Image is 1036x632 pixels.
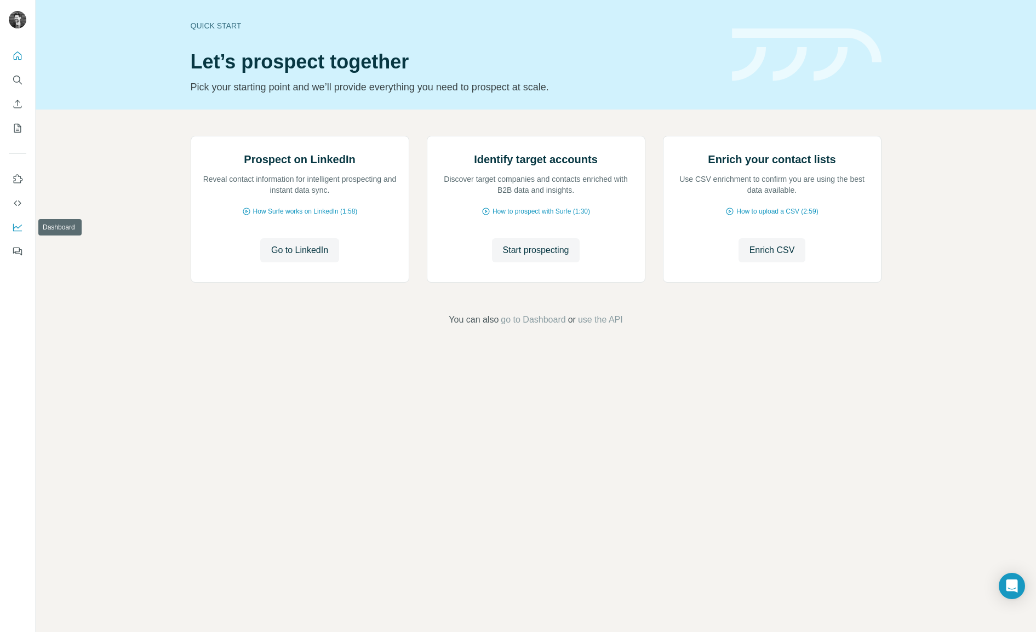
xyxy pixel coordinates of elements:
h2: Prospect on LinkedIn [244,152,355,167]
button: Start prospecting [492,238,580,262]
span: How to upload a CSV (2:59) [736,206,818,216]
button: Quick start [9,46,26,66]
h1: Let’s prospect together [191,51,719,73]
span: How Surfe works on LinkedIn (1:58) [253,206,358,216]
button: My lists [9,118,26,138]
button: Go to LinkedIn [260,238,339,262]
h2: Enrich your contact lists [708,152,835,167]
img: banner [732,28,882,82]
span: Enrich CSV [749,244,795,257]
button: Enrich CSV [739,238,806,262]
span: You can also [449,313,499,326]
div: Open Intercom Messenger [999,573,1025,599]
span: or [568,313,576,326]
button: Use Surfe API [9,193,26,213]
img: Avatar [9,11,26,28]
p: Use CSV enrichment to confirm you are using the best data available. [674,174,870,196]
button: Use Surfe on LinkedIn [9,169,26,189]
h2: Identify target accounts [474,152,598,167]
button: Feedback [9,242,26,261]
button: Search [9,70,26,90]
button: use the API [578,313,623,326]
span: Start prospecting [503,244,569,257]
p: Discover target companies and contacts enriched with B2B data and insights. [438,174,634,196]
p: Reveal contact information for intelligent prospecting and instant data sync. [202,174,398,196]
button: Dashboard [9,217,26,237]
button: Enrich CSV [9,94,26,114]
p: Pick your starting point and we’ll provide everything you need to prospect at scale. [191,79,719,95]
div: Quick start [191,20,719,31]
button: go to Dashboard [501,313,565,326]
span: How to prospect with Surfe (1:30) [493,206,590,216]
span: Go to LinkedIn [271,244,328,257]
